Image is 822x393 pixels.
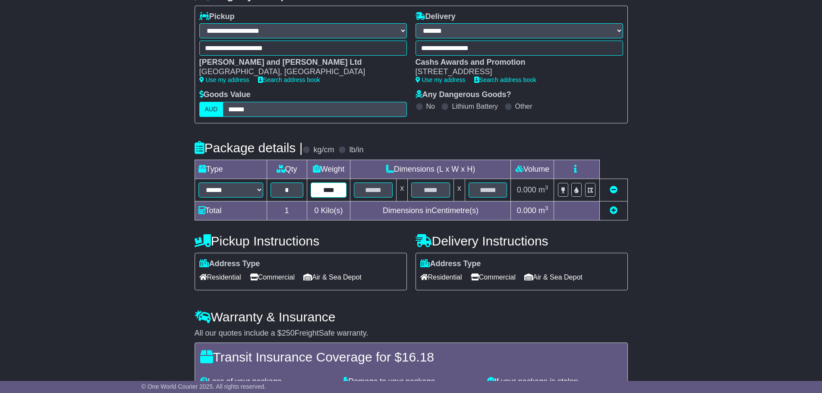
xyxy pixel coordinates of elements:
td: Type [195,160,267,179]
h4: Transit Insurance Coverage for $ [200,350,622,364]
td: x [397,179,408,201]
sup: 3 [545,205,548,211]
h4: Package details | [195,141,303,155]
label: Address Type [199,259,260,269]
label: Other [515,102,532,110]
td: Weight [307,160,350,179]
div: Loss of your package [196,377,340,387]
span: 0.000 [517,185,536,194]
span: m [539,185,548,194]
div: Damage to your package [339,377,483,387]
label: Any Dangerous Goods? [416,90,511,100]
label: lb/in [349,145,363,155]
span: Air & Sea Depot [524,270,583,284]
sup: 3 [545,184,548,191]
div: All our quotes include a $ FreightSafe warranty. [195,329,628,338]
span: © One World Courier 2025. All rights reserved. [142,383,266,390]
label: AUD [199,102,224,117]
h4: Warranty & Insurance [195,310,628,324]
span: Air & Sea Depot [303,270,362,284]
h4: Delivery Instructions [416,234,628,248]
td: 1 [267,201,307,220]
span: m [539,206,548,215]
td: Dimensions in Centimetre(s) [350,201,511,220]
span: 0 [314,206,318,215]
label: No [426,102,435,110]
div: [GEOGRAPHIC_DATA], [GEOGRAPHIC_DATA] [199,67,398,77]
a: Search address book [258,76,320,83]
span: Commercial [250,270,295,284]
label: Pickup [199,12,235,22]
label: Delivery [416,12,456,22]
div: Cashs Awards and Promotion [416,58,614,67]
span: Residential [199,270,241,284]
div: If your package is stolen [483,377,627,387]
td: Volume [511,160,554,179]
span: Residential [420,270,462,284]
td: Dimensions (L x W x H) [350,160,511,179]
a: Remove this item [610,185,617,194]
a: Use my address [199,76,249,83]
label: Goods Value [199,90,251,100]
a: Add new item [610,206,617,215]
span: 0.000 [517,206,536,215]
td: x [454,179,465,201]
a: Use my address [416,76,466,83]
td: Qty [267,160,307,179]
td: Total [195,201,267,220]
a: Search address book [474,76,536,83]
h4: Pickup Instructions [195,234,407,248]
div: [PERSON_NAME] and [PERSON_NAME] Ltd [199,58,398,67]
span: 16.18 [402,350,434,364]
label: kg/cm [313,145,334,155]
span: 250 [282,329,295,337]
label: Address Type [420,259,481,269]
span: Commercial [471,270,516,284]
td: Kilo(s) [307,201,350,220]
div: [STREET_ADDRESS] [416,67,614,77]
label: Lithium Battery [452,102,498,110]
